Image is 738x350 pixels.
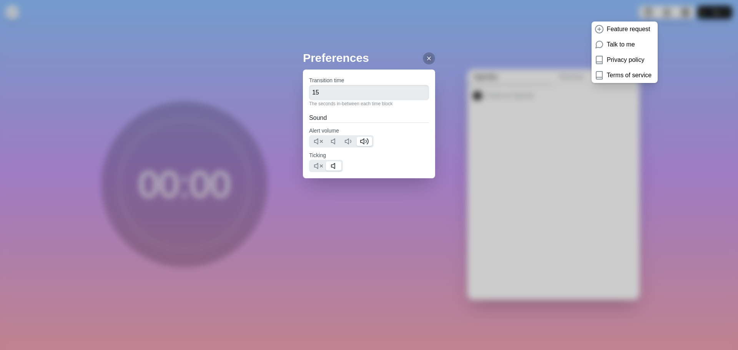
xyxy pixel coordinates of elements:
label: Transition time [309,77,344,83]
p: Talk to me [607,40,635,49]
a: Privacy policy [592,52,658,68]
p: The seconds in-between each time block [309,100,429,107]
a: Terms of service [592,68,658,83]
h2: Preferences [303,49,435,66]
p: Terms of service [607,71,652,80]
h2: Sound [309,113,429,123]
label: Alert volume [309,128,339,134]
a: Feature request [592,22,658,37]
p: Feature request [607,25,650,34]
label: Ticking [309,152,326,158]
p: Privacy policy [607,55,645,65]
